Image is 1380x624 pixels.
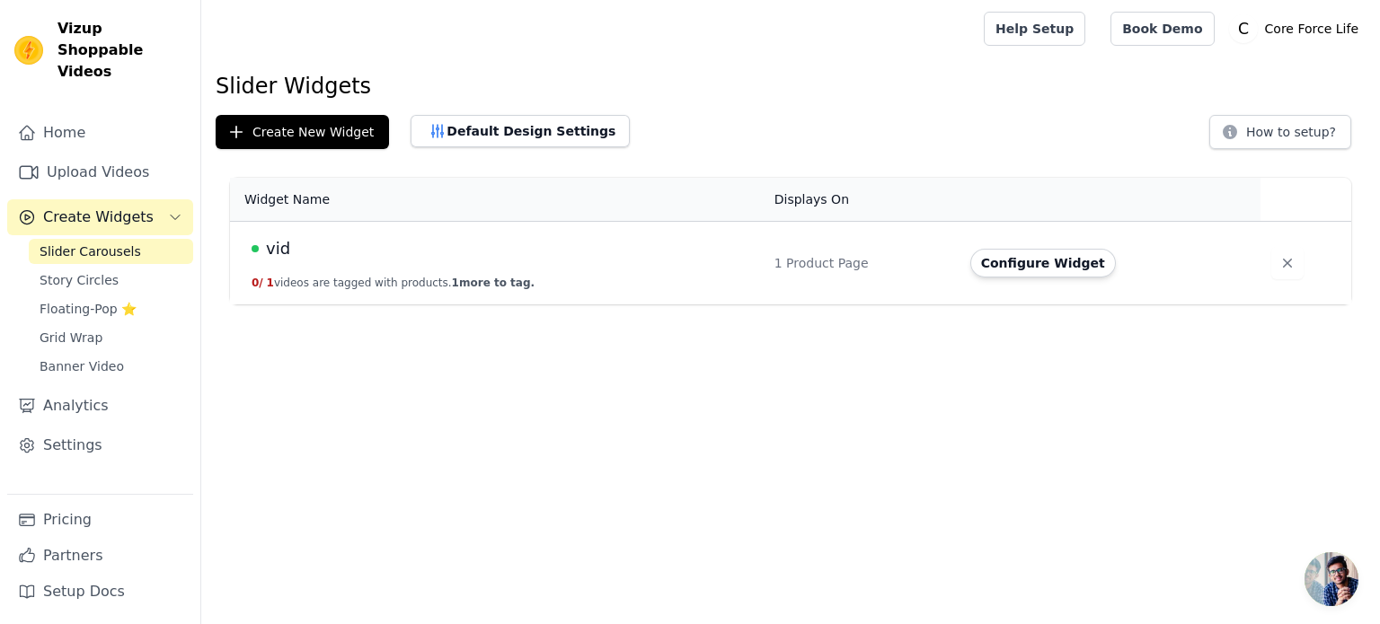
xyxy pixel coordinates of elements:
a: Grid Wrap [29,325,193,350]
a: Slider Carousels [29,239,193,264]
button: Default Design Settings [411,115,630,147]
h1: Slider Widgets [216,72,1366,101]
span: Vizup Shoppable Videos [57,18,186,83]
a: Partners [7,538,193,574]
span: Grid Wrap [40,329,102,347]
th: Widget Name [230,178,764,222]
a: Setup Docs [7,574,193,610]
button: Create New Widget [216,115,389,149]
span: 1 more to tag. [452,277,535,289]
a: Floating-Pop ⭐ [29,296,193,321]
img: Vizup [14,36,43,65]
a: Settings [7,427,193,463]
button: Delete widget [1271,247,1304,279]
button: How to setup? [1209,115,1351,149]
button: 0/ 1videos are tagged with products.1more to tag. [252,276,535,290]
p: Core Force Life [1258,13,1366,45]
span: Story Circles [40,271,119,289]
span: Floating-Pop ⭐ [40,300,137,318]
span: Create Widgets [43,207,154,228]
span: Banner Video [40,357,124,375]
span: Live Published [252,245,259,252]
a: Story Circles [29,268,193,293]
span: 1 [267,277,274,289]
div: 1 Product Page [774,254,949,272]
a: Analytics [7,388,193,424]
span: 0 / [252,277,263,289]
div: Открытый чат [1305,552,1358,606]
button: Create Widgets [7,199,193,235]
th: Displays On [764,178,960,222]
text: C [1238,20,1249,38]
a: Pricing [7,502,193,538]
a: Help Setup [984,12,1085,46]
a: Home [7,115,193,151]
a: Upload Videos [7,154,193,190]
a: Book Demo [1110,12,1214,46]
span: Slider Carousels [40,242,141,260]
span: vid [266,236,290,261]
a: Banner Video [29,354,193,379]
a: How to setup? [1209,127,1351,145]
button: Configure Widget [970,249,1116,277]
button: C Core Force Life [1229,13,1366,45]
